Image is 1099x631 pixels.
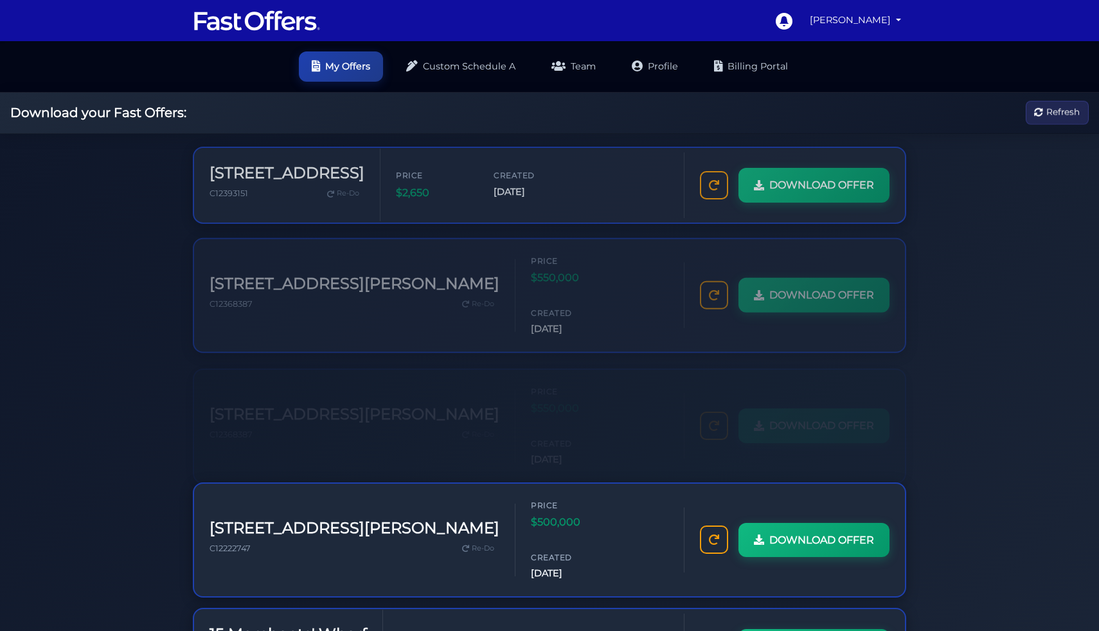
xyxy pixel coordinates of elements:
[769,406,874,423] span: DOWNLOAD OFFER
[210,519,499,538] h3: [STREET_ADDRESS][PERSON_NAME]
[531,389,608,405] span: $550,000
[539,51,609,82] a: Team
[531,248,608,261] span: Price
[457,415,499,432] a: Re-Do
[531,426,608,438] span: Created
[738,165,889,200] a: DOWNLOAD OFFER
[701,51,801,82] a: Billing Portal
[738,523,889,558] a: DOWNLOAD OFFER
[1046,105,1080,120] span: Refresh
[531,441,608,455] span: [DATE]
[210,544,251,553] span: C12222747
[1026,101,1089,125] button: Refresh
[494,182,571,197] span: [DATE]
[210,268,499,287] h3: [STREET_ADDRESS][PERSON_NAME]
[299,51,383,82] a: My Offers
[531,263,608,280] span: $550,000
[457,289,499,306] a: Re-Do
[494,167,571,179] span: Created
[472,417,494,429] span: Re-Do
[531,374,608,386] span: Price
[805,8,906,33] a: [PERSON_NAME]
[210,418,253,428] span: C12368387
[619,51,691,82] a: Profile
[531,499,608,511] span: Price
[738,271,889,306] a: DOWNLOAD OFFER
[769,280,874,297] span: DOWNLOAD OFFER
[769,532,874,549] span: DOWNLOAD OFFER
[531,551,608,563] span: Created
[337,185,359,197] span: Re-Do
[396,182,473,199] span: $2,650
[531,566,608,581] span: [DATE]
[769,174,874,191] span: DOWNLOAD OFFER
[472,292,494,304] span: Re-Do
[210,293,253,302] span: C12368387
[396,167,473,179] span: Price
[322,183,364,199] a: Re-Do
[393,51,528,82] a: Custom Schedule A
[10,105,186,120] h2: Download your Fast Offers:
[531,315,608,330] span: [DATE]
[457,540,499,557] a: Re-Do
[210,161,364,180] h3: [STREET_ADDRESS]
[210,186,248,196] span: C12393151
[210,394,499,412] h3: [STREET_ADDRESS][PERSON_NAME]
[738,397,889,432] a: DOWNLOAD OFFER
[472,543,494,554] span: Re-Do
[531,300,608,313] span: Created
[531,514,608,531] span: $500,000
